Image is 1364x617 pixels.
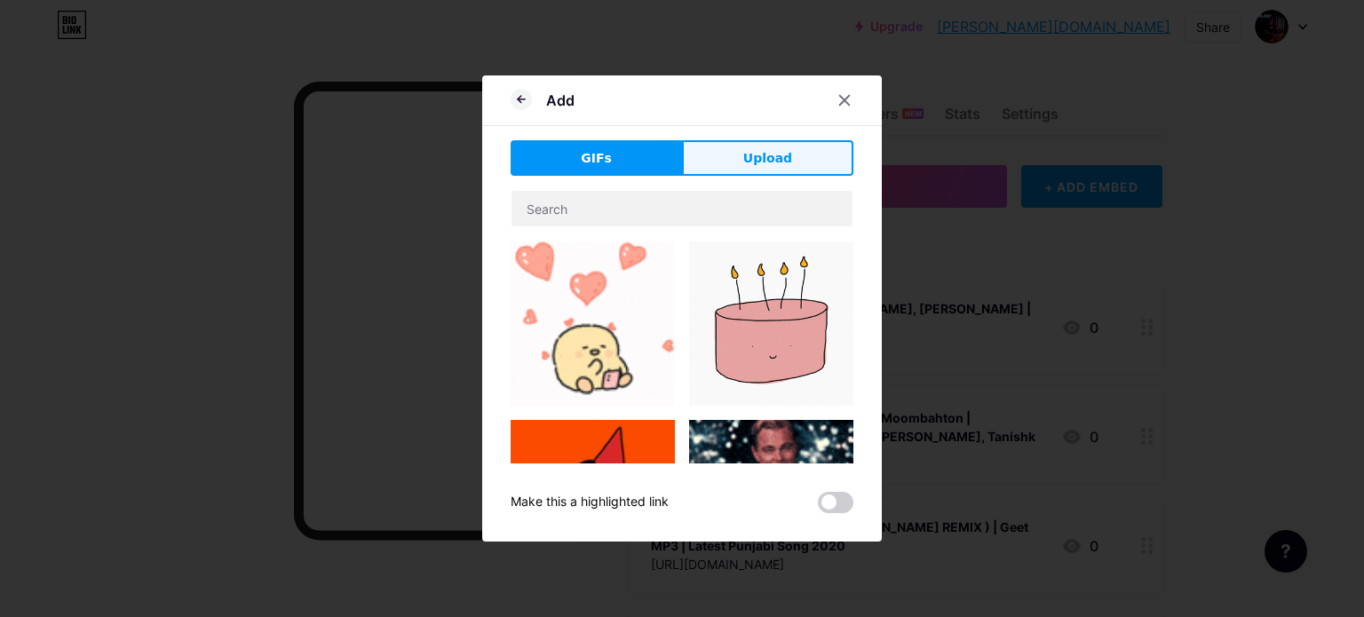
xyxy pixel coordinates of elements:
img: Gihpy [511,241,675,406]
div: Make this a highlighted link [511,492,669,513]
div: Add [546,90,575,111]
img: Gihpy [689,241,853,406]
button: GIFs [511,140,682,176]
span: GIFs [581,149,612,168]
button: Upload [682,140,853,176]
input: Search [511,191,852,226]
img: Gihpy [689,420,853,515]
img: Gihpy [511,420,675,584]
span: Upload [743,149,792,168]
